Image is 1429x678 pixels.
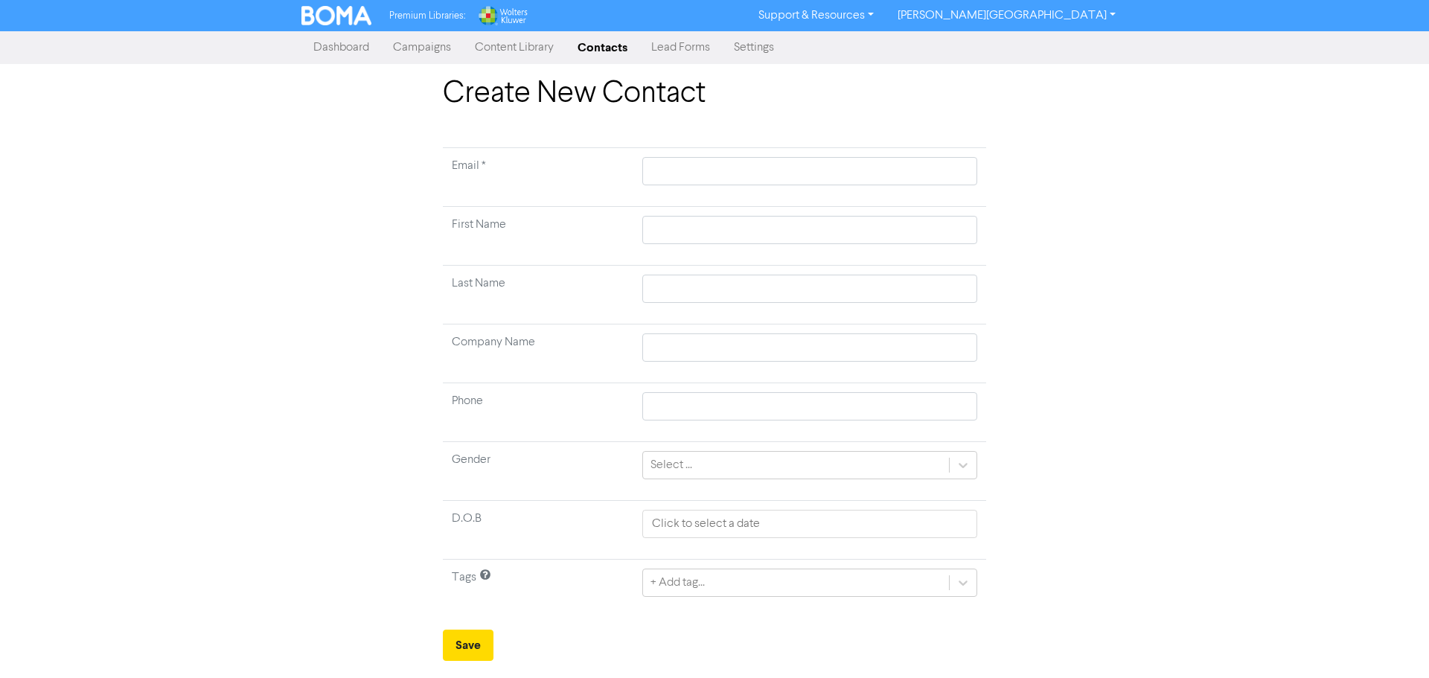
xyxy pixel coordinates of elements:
td: Gender [443,442,633,501]
input: Click to select a date [642,510,977,538]
td: Last Name [443,266,633,324]
a: Content Library [463,33,566,63]
a: Support & Resources [747,4,886,28]
a: Campaigns [381,33,463,63]
a: Lead Forms [639,33,722,63]
a: [PERSON_NAME][GEOGRAPHIC_DATA] [886,4,1128,28]
span: Premium Libraries: [389,11,465,21]
button: Save [443,630,493,661]
td: Tags [443,560,633,618]
div: Select ... [650,456,692,474]
div: + Add tag... [650,574,705,592]
img: BOMA Logo [301,6,371,25]
a: Contacts [566,33,639,63]
td: Required [443,148,633,207]
a: Settings [722,33,786,63]
a: Dashboard [301,33,381,63]
td: Phone [443,383,633,442]
td: D.O.B [443,501,633,560]
td: First Name [443,207,633,266]
img: Wolters Kluwer [477,6,528,25]
iframe: Chat Widget [1355,607,1429,678]
h1: Create New Contact [443,76,986,112]
td: Company Name [443,324,633,383]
